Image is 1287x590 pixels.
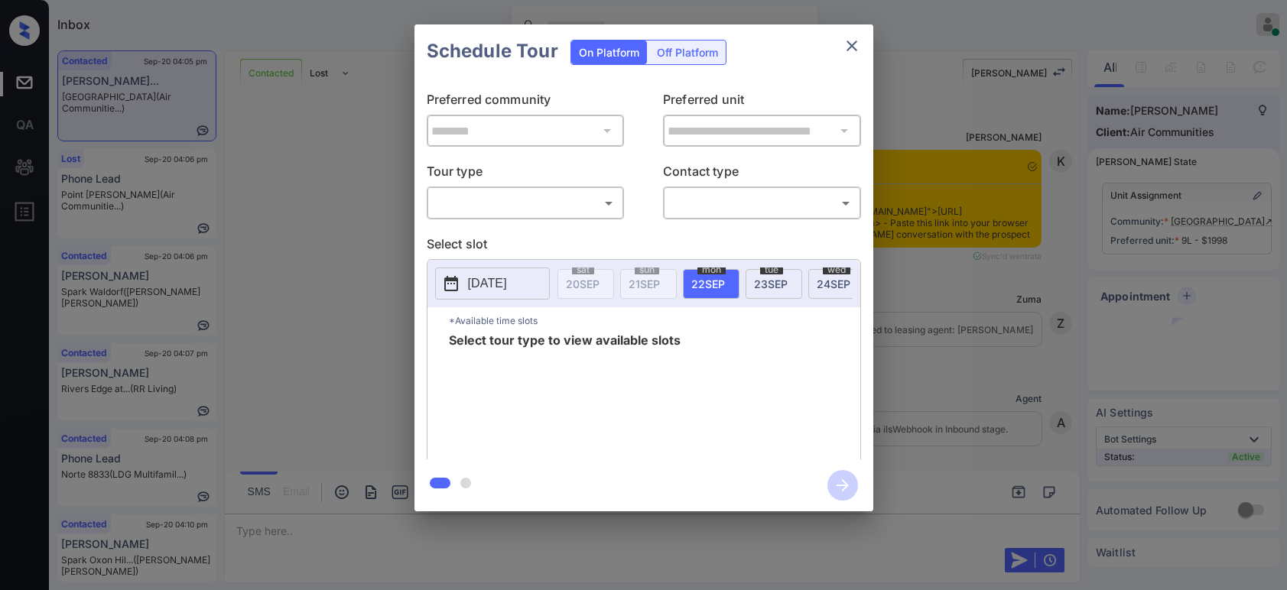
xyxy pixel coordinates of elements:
div: On Platform [571,41,647,64]
span: 23 SEP [754,277,788,290]
span: 24 SEP [817,277,850,290]
p: [DATE] [468,274,507,293]
span: 22 SEP [691,277,725,290]
h2: Schedule Tour [414,24,570,78]
button: close [837,31,867,61]
div: date-select [746,269,802,299]
p: *Available time slots [449,307,860,334]
span: Select tour type to view available slots [449,334,681,456]
button: [DATE] [435,267,550,300]
span: mon [697,265,726,274]
span: tue [760,265,783,274]
div: date-select [683,269,739,299]
div: date-select [808,269,865,299]
p: Contact type [663,162,861,186]
div: Off Platform [649,41,726,64]
p: Preferred community [427,90,625,115]
span: wed [823,265,850,274]
p: Tour type [427,162,625,186]
p: Preferred unit [663,90,861,115]
p: Select slot [427,235,861,259]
